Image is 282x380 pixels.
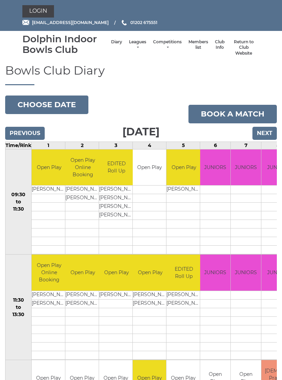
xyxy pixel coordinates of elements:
a: Competitions [153,39,182,51]
a: Members list [188,39,208,51]
td: [PERSON_NAME] [65,291,100,299]
td: Open Play Online Booking [65,149,100,186]
a: Leagues [129,39,146,51]
td: [PERSON_NAME] [99,194,134,203]
a: Return to Club Website [231,39,256,56]
a: Login [22,5,54,18]
button: Choose date [5,96,88,114]
td: [PERSON_NAME] [133,291,167,299]
td: [PERSON_NAME] [99,203,134,211]
td: [PERSON_NAME] [166,291,201,299]
td: 11:30 to 13:30 [6,255,32,360]
a: Club Info [215,39,225,51]
td: 6 [200,142,231,149]
td: 4 [133,142,166,149]
td: 3 [99,142,133,149]
td: [PERSON_NAME] [65,186,100,194]
a: Book a match [188,105,277,123]
td: [PERSON_NAME] [99,211,134,220]
td: [PERSON_NAME] [65,194,100,203]
h1: Bowls Club Diary [5,64,277,85]
img: Phone us [122,20,127,25]
td: Open Play [133,149,166,186]
td: Open Play [133,255,167,291]
td: Open Play [65,255,100,291]
td: 09:30 to 11:30 [6,149,32,255]
td: JUNIORS [200,255,230,291]
td: Open Play Online Booking [32,255,66,291]
img: Email [22,20,29,25]
input: Previous [5,127,45,140]
div: Dolphin Indoor Bowls Club [22,34,108,55]
td: 5 [166,142,200,149]
td: [PERSON_NAME] [99,291,134,299]
a: Email [EMAIL_ADDRESS][DOMAIN_NAME] [22,19,109,26]
td: EDITED Roll Up [99,149,134,186]
span: 01202 675551 [130,20,158,25]
td: Open Play [32,149,66,186]
td: Open Play [99,255,134,291]
a: Phone us 01202 675551 [121,19,158,26]
td: 1 [32,142,65,149]
td: [PERSON_NAME] [99,186,134,194]
td: [PERSON_NAME] [32,186,66,194]
td: Open Play [166,149,201,186]
td: EDITED Roll Up [166,255,201,291]
td: 2 [65,142,99,149]
td: [PERSON_NAME] [32,299,66,308]
td: [PERSON_NAME] [166,186,201,194]
span: [EMAIL_ADDRESS][DOMAIN_NAME] [32,20,109,25]
input: Next [252,127,277,140]
td: [PERSON_NAME] [166,299,201,308]
td: [PERSON_NAME] [133,299,167,308]
td: 7 [231,142,261,149]
td: JUNIORS [231,255,261,291]
td: Time/Rink [6,142,32,149]
td: [PERSON_NAME] [32,291,66,299]
td: [PERSON_NAME] [65,299,100,308]
td: JUNIORS [231,149,261,186]
a: Diary [111,39,122,45]
td: JUNIORS [200,149,230,186]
